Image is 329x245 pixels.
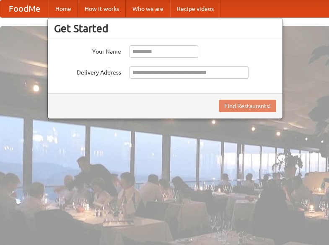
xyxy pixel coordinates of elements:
[49,0,78,17] a: Home
[78,0,126,17] a: How it works
[126,0,170,17] a: Who we are
[0,0,49,17] a: FoodMe
[219,100,276,112] button: Find Restaurants!
[54,66,121,77] label: Delivery Address
[170,0,220,17] a: Recipe videos
[54,22,276,35] h3: Get Started
[54,45,121,56] label: Your Name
